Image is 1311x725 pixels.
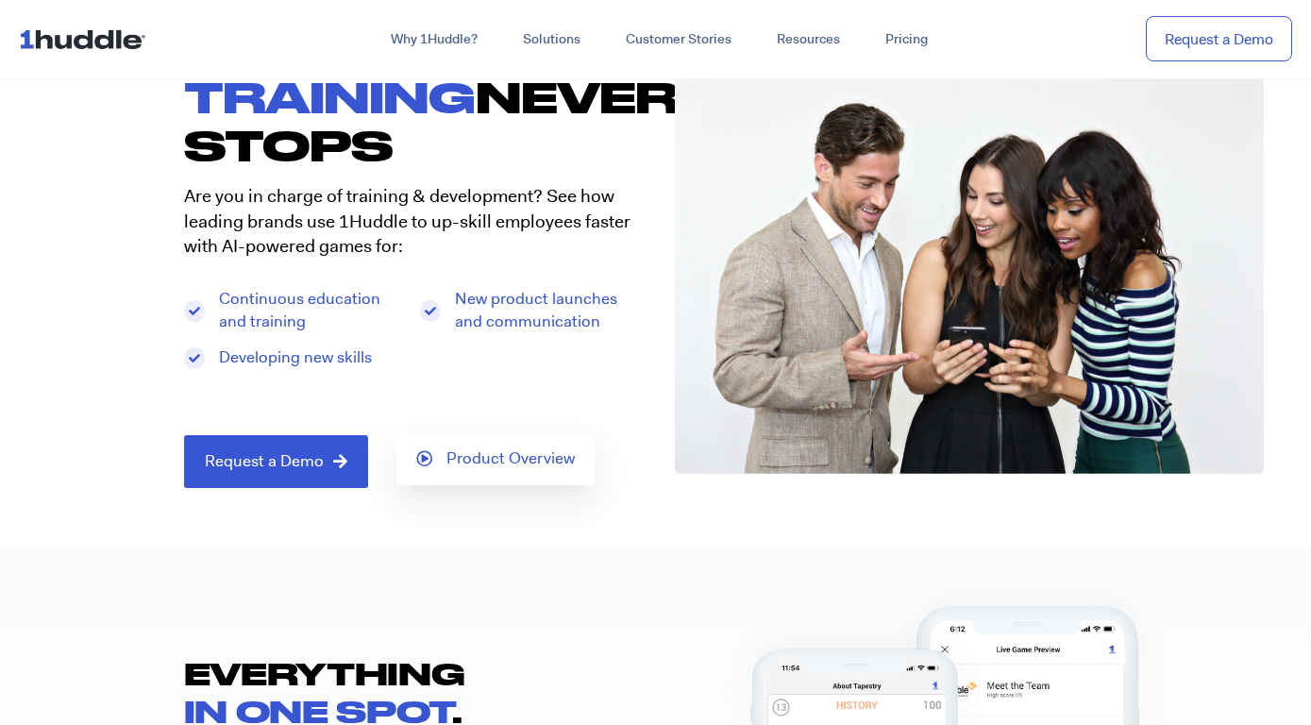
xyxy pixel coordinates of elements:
[368,23,500,57] a: Why 1Huddle?
[205,453,324,470] span: Request a Demo
[19,21,154,57] img: ...
[603,23,754,57] a: Customer Stories
[396,432,595,485] a: Product Overview
[754,23,863,57] a: Resources
[450,288,637,333] span: New product launches and communication
[500,23,603,57] a: Solutions
[184,73,656,170] h1: NEVER STOPS
[214,346,372,369] span: Developing new skills
[446,450,575,467] span: Product Overview
[184,184,637,260] p: Are you in charge of training & development? See how leading brands use 1Huddle to up-skill emplo...
[1146,16,1292,62] a: Request a Demo
[214,288,401,333] span: Continuous education and training
[184,435,368,488] a: Request a Demo
[184,72,476,121] span: TRAINING
[863,23,950,57] a: Pricing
